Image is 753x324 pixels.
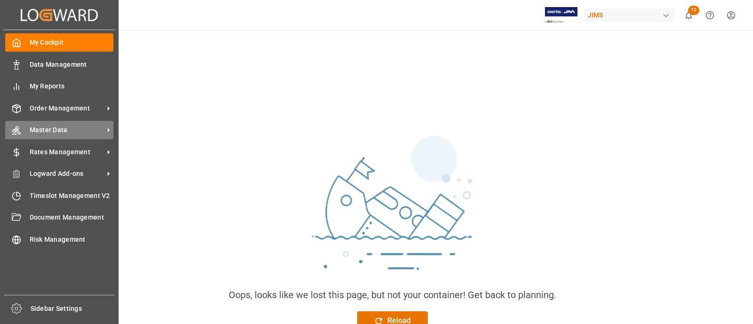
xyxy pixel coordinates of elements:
span: Document Management [30,213,114,222]
span: 12 [688,6,699,15]
a: My Cockpit [5,33,113,52]
a: My Reports [5,77,113,95]
a: Document Management [5,208,113,227]
button: JIMS [584,6,678,24]
button: show 12 new notifications [678,5,699,26]
span: Order Management [30,103,104,113]
a: Data Management [5,55,113,73]
div: JIMS [584,8,674,22]
span: Master Data [30,125,104,135]
span: Data Management [30,60,114,70]
img: Exertis%20JAM%20-%20Email%20Logo.jpg_1722504956.jpg [545,7,577,24]
span: Timeslot Management V2 [30,191,114,201]
span: Logward Add-ons [30,169,104,179]
button: Help Center [699,5,721,26]
span: Rates Management [30,147,104,157]
a: Risk Management [5,230,113,248]
img: sinking_ship.png [251,132,534,288]
span: Sidebar Settings [31,304,115,314]
span: My Cockpit [30,38,114,47]
span: Risk Management [30,235,114,245]
div: Oops, looks like we lost this page, but not your container! Get back to planning. [229,288,556,302]
span: My Reports [30,81,114,91]
a: Timeslot Management V2 [5,186,113,205]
